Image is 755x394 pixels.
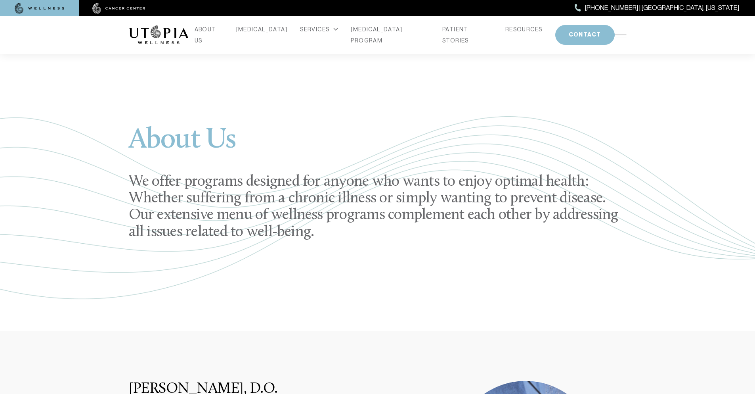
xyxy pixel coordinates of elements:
[300,24,338,35] div: SERVICES
[351,24,430,46] a: [MEDICAL_DATA] PROGRAM
[236,24,288,35] a: [MEDICAL_DATA]
[129,126,627,164] h1: About Us
[585,3,739,13] span: [PHONE_NUMBER] | [GEOGRAPHIC_DATA], [US_STATE]
[615,32,627,38] img: icon-hamburger
[575,3,739,13] a: [PHONE_NUMBER] | [GEOGRAPHIC_DATA], [US_STATE]
[555,25,615,45] button: CONTACT
[195,24,224,46] a: ABOUT US
[129,174,627,241] h2: We offer programs designed for anyone who wants to enjoy optimal health: Whether suffering from a...
[15,3,65,14] img: wellness
[442,24,493,46] a: PATIENT STORIES
[92,3,145,14] img: cancer center
[129,25,188,44] img: logo
[505,24,543,35] a: RESOURCES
